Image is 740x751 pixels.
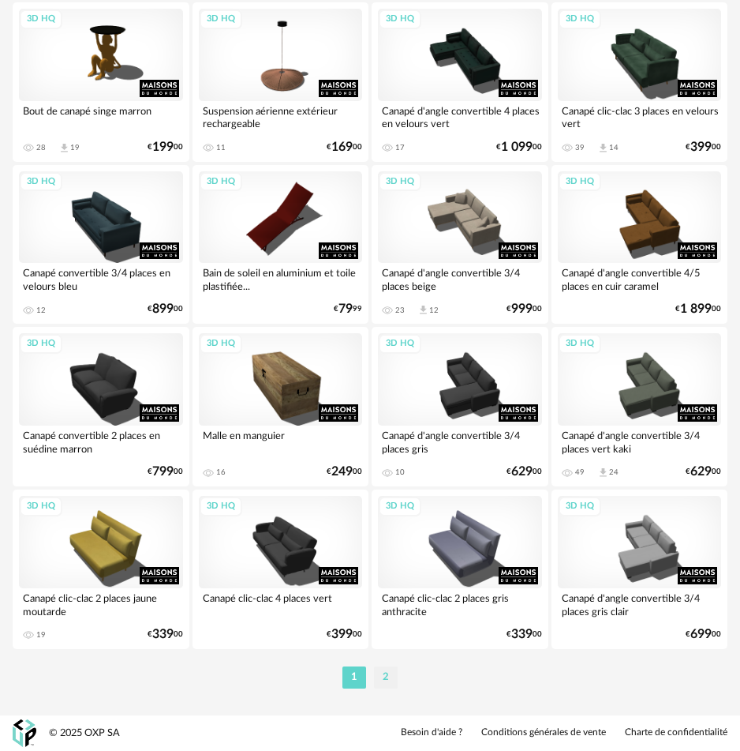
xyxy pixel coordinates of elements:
div: 10 [395,467,405,477]
div: Canapé d'angle convertible 3/4 places gris clair [558,588,722,620]
div: Canapé d'angle convertible 3/4 places gris [378,426,542,457]
div: 17 [395,143,405,152]
span: Download icon [417,304,429,316]
span: 1 899 [680,304,712,314]
div: € 00 [327,467,362,477]
div: 19 [70,143,80,152]
span: 629 [511,467,533,477]
a: 3D HQ Canapé clic-clac 2 places gris anthracite €33900 [372,490,548,649]
div: Canapé clic-clac 2 places gris anthracite [378,588,542,620]
span: 699 [690,629,712,640]
div: 3D HQ [379,497,421,516]
div: 3D HQ [200,172,242,192]
div: € 00 [506,629,542,640]
li: 1 [342,667,366,689]
a: 3D HQ Canapé convertible 2 places en suédine marron €79900 [13,327,189,486]
div: 28 [36,143,46,152]
span: 1 099 [501,142,533,152]
div: € 00 [148,467,183,477]
div: € 00 [686,142,721,152]
div: 3D HQ [20,9,62,29]
span: 999 [511,304,533,314]
span: Download icon [58,142,70,154]
span: 899 [152,304,174,314]
div: € 00 [506,467,542,477]
li: 2 [374,667,398,689]
div: 3D HQ [559,172,601,192]
span: 199 [152,142,174,152]
a: 3D HQ Canapé d'angle convertible 4/5 places en cuir caramel €1 89900 [551,165,728,325]
a: 3D HQ Canapé d'angle convertible 3/4 places vert kaki 49 Download icon 24 €62900 [551,327,728,486]
div: 24 [609,467,619,477]
span: 339 [152,629,174,640]
span: 169 [331,142,353,152]
div: 19 [36,630,46,640]
div: € 00 [327,629,362,640]
div: © 2025 OXP SA [49,727,120,740]
div: Canapé convertible 3/4 places en velours bleu [19,263,183,295]
div: 3D HQ [559,497,601,516]
div: Canapé d'angle convertible 4 places en velours vert [378,101,542,133]
a: 3D HQ Suspension aérienne extérieur rechargeable 11 €16900 [192,2,369,162]
a: 3D HQ Canapé d'angle convertible 3/4 places gris 10 €62900 [372,327,548,486]
div: 23 [395,306,405,315]
span: 799 [152,467,174,477]
a: 3D HQ Bout de canapé singe marron 28 Download icon 19 €19900 [13,2,189,162]
div: 3D HQ [379,9,421,29]
div: Canapé d'angle convertible 3/4 places vert kaki [558,426,722,457]
a: Charte de confidentialité [625,727,727,739]
span: Download icon [597,142,609,154]
div: 3D HQ [200,9,242,29]
div: Suspension aérienne extérieur rechargeable [199,101,363,133]
a: 3D HQ Canapé clic-clac 4 places vert €39900 [192,490,369,649]
div: 12 [429,306,439,315]
div: Bout de canapé singe marron [19,101,183,133]
span: 79 [338,304,353,314]
div: 16 [216,467,226,477]
a: Besoin d'aide ? [401,727,462,739]
div: 3D HQ [559,9,601,29]
div: Malle en manguier [199,426,363,457]
span: 249 [331,467,353,477]
div: 14 [609,143,619,152]
div: Canapé d'angle convertible 3/4 places beige [378,263,542,295]
div: € 99 [334,304,362,314]
div: € 00 [506,304,542,314]
span: 399 [690,142,712,152]
a: 3D HQ Canapé d'angle convertible 4 places en velours vert 17 €1 09900 [372,2,548,162]
div: Canapé clic-clac 4 places vert [199,588,363,620]
div: € 00 [148,142,183,152]
a: 3D HQ Canapé clic-clac 2 places jaune moutarde 19 €33900 [13,490,189,649]
div: € 00 [675,304,721,314]
div: 11 [216,143,226,152]
div: Bain de soleil en aluminium et toile plastifiée... [199,263,363,295]
div: 3D HQ [200,497,242,516]
div: € 00 [148,629,183,640]
span: 629 [690,467,712,477]
div: 3D HQ [379,172,421,192]
div: € 00 [686,467,721,477]
a: 3D HQ Bain de soleil en aluminium et toile plastifiée... €7999 [192,165,369,325]
span: 339 [511,629,533,640]
a: 3D HQ Canapé d'angle convertible 3/4 places beige 23 Download icon 12 €99900 [372,165,548,325]
div: € 00 [327,142,362,152]
div: 39 [575,143,585,152]
a: 3D HQ Canapé d'angle convertible 3/4 places gris clair €69900 [551,490,728,649]
a: 3D HQ Canapé convertible 3/4 places en velours bleu 12 €89900 [13,165,189,325]
div: € 00 [496,142,542,152]
div: Canapé d'angle convertible 4/5 places en cuir caramel [558,263,722,295]
div: 3D HQ [20,334,62,354]
img: OXP [13,719,36,747]
div: 3D HQ [559,334,601,354]
div: € 00 [148,304,183,314]
div: Canapé clic-clac 2 places jaune moutarde [19,588,183,620]
div: 3D HQ [379,334,421,354]
div: 3D HQ [200,334,242,354]
span: 399 [331,629,353,640]
div: € 00 [686,629,721,640]
div: Canapé convertible 2 places en suédine marron [19,426,183,457]
div: 3D HQ [20,172,62,192]
div: 3D HQ [20,497,62,516]
div: Canapé clic-clac 3 places en velours vert [558,101,722,133]
div: 12 [36,306,46,315]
